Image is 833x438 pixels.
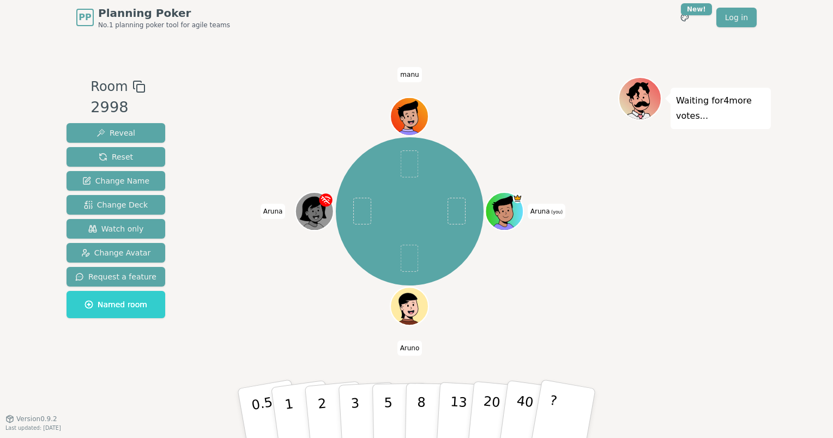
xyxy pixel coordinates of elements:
span: No.1 planning poker tool for agile teams [98,21,230,29]
button: Reveal [67,123,165,143]
span: Click to change your name [397,340,422,356]
button: Change Deck [67,195,165,215]
span: Named room [84,299,147,310]
a: Log in [716,8,757,27]
button: Reset [67,147,165,167]
span: Aruna is the host [513,193,523,203]
span: Watch only [88,223,144,234]
span: (you) [550,210,563,215]
button: New! [675,8,695,27]
div: 2998 [90,96,145,119]
span: Last updated: [DATE] [5,425,61,431]
button: Change Name [67,171,165,191]
button: Request a feature [67,267,165,287]
span: Planning Poker [98,5,230,21]
span: Request a feature [75,271,156,282]
button: Version0.9.2 [5,415,57,423]
span: Reset [99,151,133,162]
div: New! [681,3,712,15]
span: Change Name [82,175,149,186]
span: Room [90,77,128,96]
span: Change Avatar [81,247,151,258]
button: Watch only [67,219,165,239]
span: Version 0.9.2 [16,415,57,423]
span: Click to change your name [397,67,421,82]
button: Named room [67,291,165,318]
span: Reveal [96,127,135,138]
button: Change Avatar [67,243,165,263]
span: Change Deck [84,199,148,210]
a: PPPlanning PokerNo.1 planning poker tool for agile teams [76,5,230,29]
span: Click to change your name [261,204,286,219]
button: Click to change your avatar [487,193,523,229]
p: Waiting for 4 more votes... [676,93,765,124]
span: Click to change your name [528,204,565,219]
span: PP [79,11,91,24]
